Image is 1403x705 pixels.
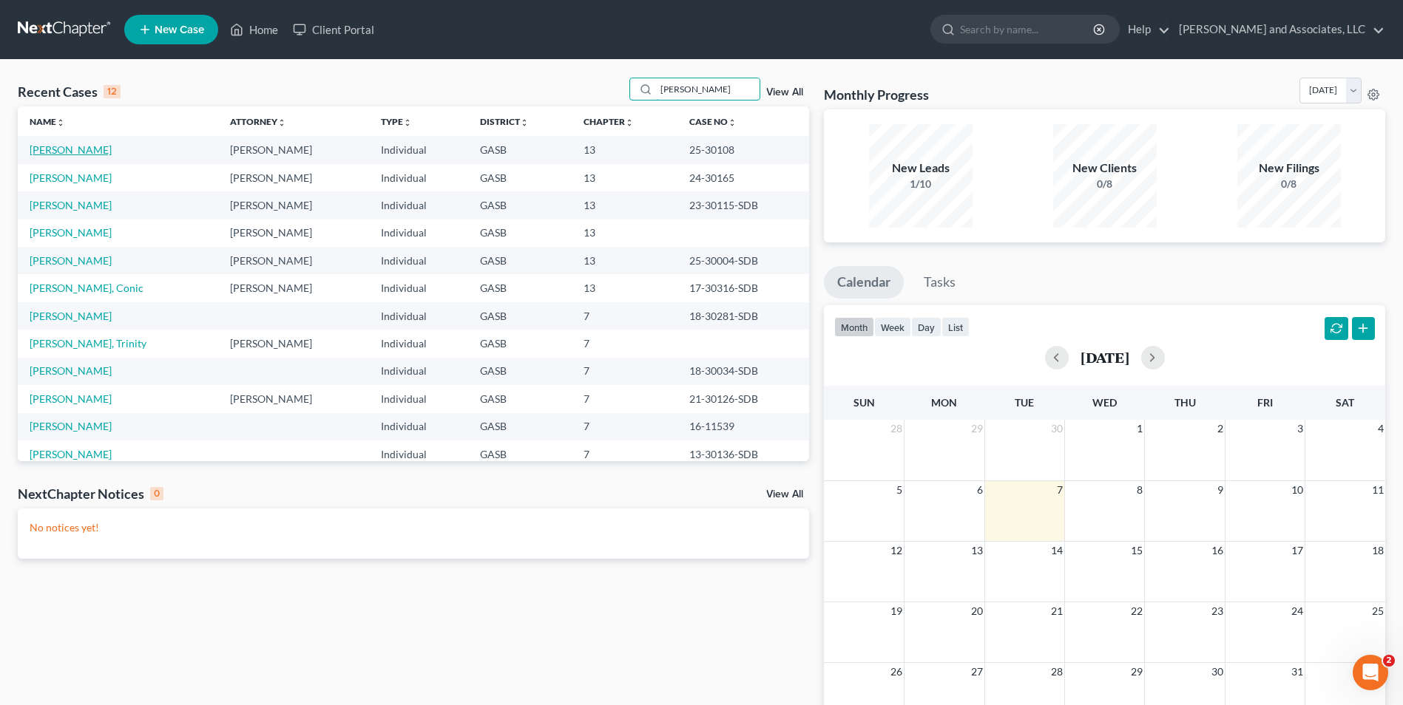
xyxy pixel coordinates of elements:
a: View All [766,87,803,98]
i: unfold_more [56,118,65,127]
a: Home [223,16,285,43]
td: GASB [468,330,572,357]
span: 15 [1129,542,1144,559]
span: 2 [1216,420,1225,437]
input: Search by name... [656,78,760,100]
td: [PERSON_NAME] [218,136,369,163]
button: day [911,317,941,337]
td: [PERSON_NAME] [218,191,369,219]
td: [PERSON_NAME] [218,385,369,412]
td: GASB [468,302,572,330]
span: 24 [1290,602,1305,620]
span: 22 [1129,602,1144,620]
span: 18 [1370,542,1385,559]
p: No notices yet! [30,520,797,535]
a: Calendar [824,266,904,299]
div: Recent Cases [18,83,121,101]
td: GASB [468,164,572,191]
a: Tasks [910,266,969,299]
a: [PERSON_NAME], Trinity [30,337,146,350]
td: 18-30281-SDB [677,302,809,330]
td: [PERSON_NAME] [218,274,369,302]
td: 13 [572,274,677,302]
a: [PERSON_NAME] and Associates, LLC [1172,16,1385,43]
span: Sat [1336,396,1354,409]
td: Individual [369,219,468,247]
td: 13-30136-SDB [677,440,809,468]
div: NextChapter Notices [18,485,163,503]
td: [PERSON_NAME] [218,247,369,274]
span: 5 [895,481,904,499]
button: list [941,317,970,337]
td: Individual [369,164,468,191]
span: 25 [1370,602,1385,620]
span: 13 [970,542,984,559]
span: Mon [931,396,957,409]
td: GASB [468,219,572,247]
a: Nameunfold_more [30,116,65,127]
td: 16-11539 [677,413,809,440]
span: Thu [1174,396,1196,409]
span: 21 [1049,602,1064,620]
a: [PERSON_NAME] [30,364,112,377]
span: 9 [1216,481,1225,499]
span: 19 [889,602,904,620]
td: 7 [572,385,677,412]
a: [PERSON_NAME] [30,310,112,322]
td: Individual [369,191,468,219]
td: GASB [468,191,572,219]
td: GASB [468,440,572,468]
td: Individual [369,440,468,468]
td: GASB [468,274,572,302]
h2: [DATE] [1081,350,1129,365]
span: 16 [1210,542,1225,559]
a: Districtunfold_more [480,116,529,127]
td: GASB [468,136,572,163]
div: 0/8 [1053,177,1157,191]
a: [PERSON_NAME], Conic [30,282,143,294]
a: View All [766,489,803,500]
a: [PERSON_NAME] [30,392,112,405]
span: Wed [1092,396,1117,409]
span: 29 [970,420,984,437]
span: New Case [155,24,204,35]
td: 13 [572,219,677,247]
h3: Monthly Progress [824,86,929,103]
td: Individual [369,302,468,330]
td: [PERSON_NAME] [218,164,369,191]
span: 26 [889,663,904,681]
span: 27 [970,663,984,681]
span: 2 [1383,655,1395,667]
div: 0 [150,487,163,500]
a: [PERSON_NAME] [30,448,112,460]
a: [PERSON_NAME] [30,254,112,267]
span: 28 [1049,663,1064,681]
td: Individual [369,274,468,302]
span: 28 [889,420,904,437]
button: month [834,317,874,337]
a: Case Nounfold_more [689,116,737,127]
input: Search by name... [960,16,1095,43]
span: 30 [1210,663,1225,681]
span: 11 [1370,481,1385,499]
i: unfold_more [625,118,634,127]
td: 7 [572,330,677,357]
div: 12 [104,85,121,98]
td: 17-30316-SDB [677,274,809,302]
td: GASB [468,413,572,440]
a: [PERSON_NAME] [30,199,112,211]
span: Fri [1257,396,1273,409]
td: 7 [572,413,677,440]
td: 13 [572,247,677,274]
span: 14 [1049,542,1064,559]
td: Individual [369,330,468,357]
td: 13 [572,191,677,219]
span: Tue [1015,396,1034,409]
span: 20 [970,602,984,620]
td: Individual [369,385,468,412]
i: unfold_more [403,118,412,127]
td: 7 [572,358,677,385]
a: Client Portal [285,16,382,43]
span: Sun [853,396,875,409]
a: [PERSON_NAME] [30,143,112,156]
